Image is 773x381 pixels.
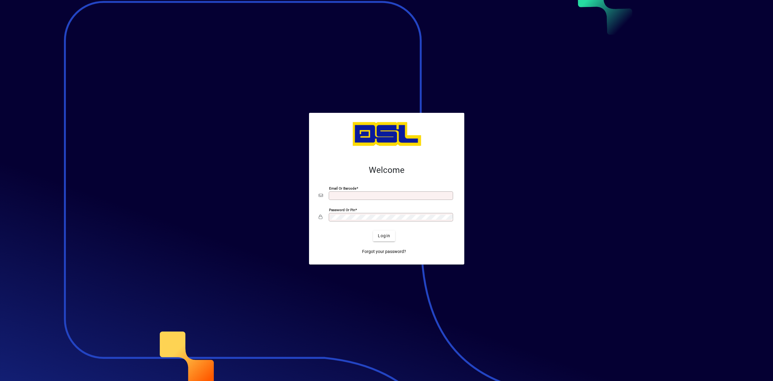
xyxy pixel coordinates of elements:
[378,233,390,239] span: Login
[360,246,408,257] a: Forgot your password?
[319,165,455,175] h2: Welcome
[329,207,355,212] mat-label: Password or Pin
[362,248,406,255] span: Forgot your password?
[373,231,395,241] button: Login
[329,186,356,190] mat-label: Email or Barcode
